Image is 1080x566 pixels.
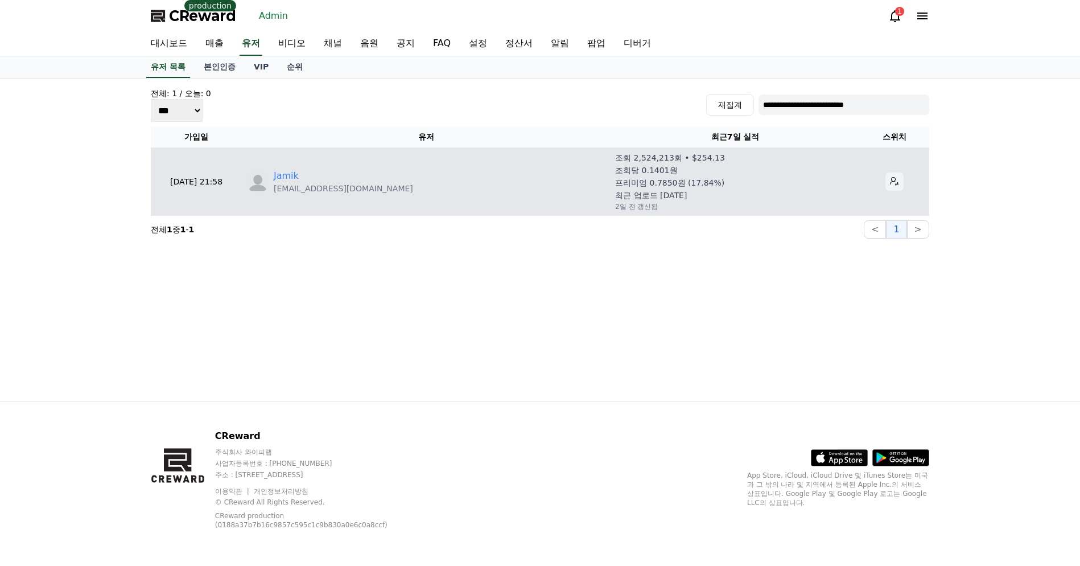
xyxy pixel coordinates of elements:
a: Home [3,361,75,389]
th: 가입일 [151,126,242,147]
p: [EMAIL_ADDRESS][DOMAIN_NAME] [274,183,413,194]
a: 디버거 [615,32,660,56]
a: VIP [245,56,278,78]
a: 이용약관 [215,487,251,495]
a: 채널 [315,32,351,56]
p: © CReward All Rights Reserved. [215,498,415,507]
a: 매출 [196,32,233,56]
a: 설정 [460,32,496,56]
a: Admin [254,7,292,25]
a: Messages [75,361,147,389]
a: CReward [151,7,236,25]
p: [DATE] 21:58 [155,176,237,188]
a: 유저 [240,32,262,56]
a: 1 [888,9,902,23]
a: 정산서 [496,32,542,56]
a: 유저 목록 [146,56,190,78]
th: 최근7일 실적 [611,126,860,147]
p: 조회 2,524,213회 • $254.13 [615,152,725,163]
th: 스위치 [860,126,929,147]
strong: 1 [167,225,172,234]
p: CReward production (0188a37b7b16c9857c595c1c9b830a0e6c0a8ccf) [215,511,397,530]
a: Jamik [274,169,299,183]
p: 프리미엄 0.7850원 (17.84%) [615,177,724,188]
strong: 1 [180,225,186,234]
a: FAQ [424,32,460,56]
span: Settings [168,378,196,387]
span: CReward [169,7,236,25]
a: Settings [147,361,219,389]
p: 주소 : [STREET_ADDRESS] [215,470,415,479]
button: < [864,220,886,239]
strong: 1 [189,225,195,234]
a: 알림 [542,32,578,56]
p: 2일 전 갱신됨 [615,202,658,211]
div: 1 [895,7,904,16]
button: 1 [886,220,906,239]
th: 유저 [242,126,611,147]
p: App Store, iCloud, iCloud Drive 및 iTunes Store는 미국과 그 밖의 나라 및 지역에서 등록된 Apple Inc.의 서비스 상표입니다. Goo... [747,471,929,507]
a: 비디오 [269,32,315,56]
a: 대시보드 [142,32,196,56]
span: Home [29,378,49,387]
a: 순위 [278,56,312,78]
h4: 전체: 1 / 오늘: 0 [151,88,211,99]
p: CReward [215,429,415,443]
p: 주식회사 와이피랩 [215,448,415,457]
p: 사업자등록번호 : [PHONE_NUMBER] [215,459,415,468]
a: 팝업 [578,32,615,56]
button: > [907,220,929,239]
button: 재집계 [706,94,754,116]
p: 전체 중 - [151,224,194,235]
img: https://cdn.creward.net/profile/user/profile_blank.webp [246,170,269,193]
a: 공지 [388,32,424,56]
a: 개인정보처리방침 [254,487,308,495]
p: 최근 업로드 [DATE] [615,190,687,201]
a: 본인인증 [195,56,245,78]
p: 조회당 0.1401원 [615,165,677,176]
span: Messages [94,379,128,388]
a: 음원 [351,32,388,56]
